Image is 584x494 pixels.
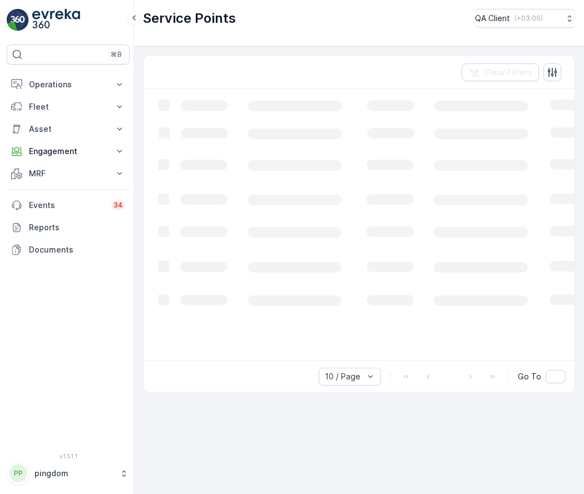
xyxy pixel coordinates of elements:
a: Reports [7,216,130,239]
span: Go To [518,371,541,382]
p: Engagement [29,146,107,157]
button: Asset [7,118,130,140]
p: Asset [29,123,107,135]
button: Engagement [7,140,130,162]
button: Fleet [7,96,130,118]
button: PPpingdom [7,462,130,485]
p: Service Points [143,9,236,27]
p: ⌘B [111,50,122,59]
p: ( +03:00 ) [514,14,543,23]
p: Reports [29,222,125,233]
span: v 1.51.1 [7,453,130,460]
p: Events [29,200,105,211]
p: Operations [29,79,107,90]
p: MRF [29,168,107,179]
a: Documents [7,239,130,261]
p: QA Client [475,13,510,24]
p: Clear Filters [484,67,532,78]
p: Documents [29,244,125,255]
button: QA Client(+03:00) [475,9,575,28]
button: Clear Filters [462,63,539,81]
div: PP [9,465,27,482]
p: pingdom [34,468,114,479]
p: 34 [113,201,123,210]
p: Fleet [29,101,107,112]
button: MRF [7,162,130,185]
a: Events34 [7,194,130,216]
img: logo_light-DOdMpM7g.png [32,9,80,31]
button: Operations [7,73,130,96]
img: logo [7,9,29,31]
